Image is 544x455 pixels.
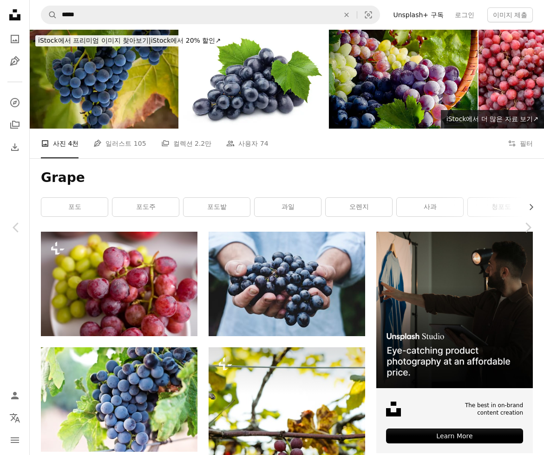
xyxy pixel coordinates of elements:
[336,6,357,24] button: 삭제
[38,37,151,44] span: iStock에서 프리미엄 이미지 찾아보기 |
[41,169,533,186] h1: Grape
[226,129,268,158] a: 사용자 74
[112,198,179,216] a: 포도주
[41,6,57,24] button: Unsplash 검색
[376,232,533,453] a: The best in on-brand content creationLearn More
[446,115,538,123] span: iStock에서 더 많은 자료 보기 ↗
[260,138,269,149] span: 74
[387,7,449,22] a: Unsplash+ 구독
[161,129,212,158] a: 컬렉션 2.2만
[6,93,24,112] a: 탐색
[255,198,321,216] a: 과일
[195,138,211,149] span: 2.2만
[41,6,380,24] form: 사이트 전체에서 이미지 찾기
[179,30,328,129] img: 보라색 포도, 흰색 배경에 고립, 클리핑 경로, 필드의 전체 깊이
[468,198,534,216] a: 청포도
[397,198,463,216] a: 사과
[329,30,478,129] img: 신선한 포도
[209,232,365,336] img: 포도를 들고 있는 사람
[376,232,533,388] img: file-1715714098234-25b8b4e9d8faimage
[441,110,544,129] a: iStock에서 더 많은 자료 보기↗
[326,198,392,216] a: 오렌지
[184,198,250,216] a: 포도밭
[511,183,544,272] a: 다음
[30,30,229,52] a: iStock에서 프리미엄 이미지 찾아보기|iStock에서 20% 할인↗
[38,37,221,44] span: iStock에서 20% 할인 ↗
[6,409,24,427] button: 언어
[386,429,523,443] div: Learn More
[357,6,380,24] button: 시각적 검색
[41,279,197,288] a: 접시에 신선한 빨강과 녹색 포도, 클로즈업. 건강한 라이프스타일 개념.
[6,138,24,156] a: 다운로드 내역
[508,129,533,158] button: 필터
[6,431,24,449] button: 메뉴
[6,30,24,48] a: 사진
[453,402,523,417] span: The best in on-brand content creation
[41,395,197,403] a: 포도
[41,198,108,216] a: 포도
[41,232,197,336] img: 접시에 신선한 빨강과 녹색 포도, 클로즈업. 건강한 라이프스타일 개념.
[209,279,365,288] a: 포도를 들고 있는 사람
[6,116,24,134] a: 컬렉션
[30,30,178,129] img: Ripe Grapes in the Vineyard
[41,347,197,452] img: 포도
[6,52,24,71] a: 일러스트
[386,402,401,416] img: file-1631678316303-ed18b8b5cb9cimage
[487,7,533,22] button: 이미지 제출
[449,7,480,22] a: 로그인
[6,386,24,405] a: 로그인 / 가입
[93,129,146,158] a: 일러스트 105
[134,138,146,149] span: 105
